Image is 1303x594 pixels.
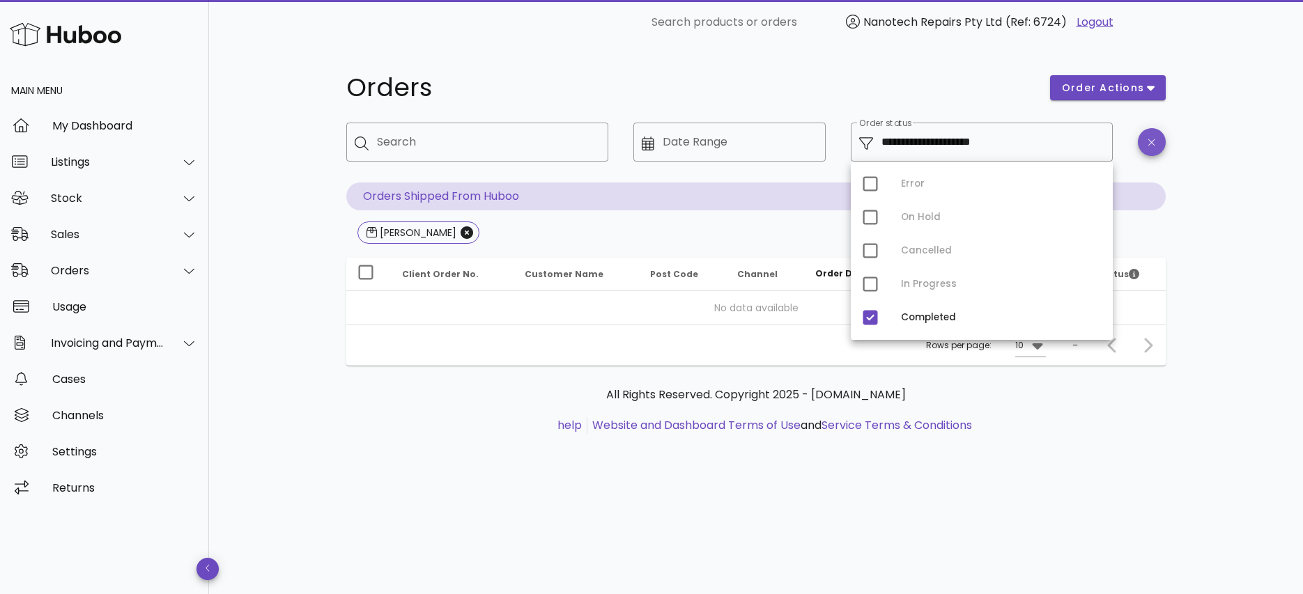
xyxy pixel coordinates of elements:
[557,417,582,433] a: help
[51,192,164,205] div: Stock
[901,312,1102,323] div: Completed
[592,417,801,433] a: Website and Dashboard Terms of Use
[51,264,164,277] div: Orders
[650,268,698,280] span: Post Code
[804,258,913,291] th: Order Date: Sorted descending. Activate to remove sorting.
[1005,14,1067,30] span: (Ref: 6724)
[52,445,198,458] div: Settings
[52,409,198,422] div: Channels
[357,386,1155,403] p: All Rights Reserved. Copyright 2025 - [DOMAIN_NAME]
[10,19,121,49] img: Huboo Logo
[52,373,198,386] div: Cases
[52,300,198,313] div: Usage
[51,336,164,350] div: Invoicing and Payments
[514,258,639,291] th: Customer Name
[461,226,473,239] button: Close
[402,268,479,280] span: Client Order No.
[525,268,603,280] span: Customer Name
[587,417,972,434] li: and
[863,14,1002,30] span: Nanotech Repairs Pty Ltd
[737,268,778,280] span: Channel
[1086,258,1166,291] th: Status
[346,291,1166,325] td: No data available
[1050,75,1166,100] button: order actions
[1097,268,1139,280] span: Status
[377,226,456,240] div: [PERSON_NAME]
[52,119,198,132] div: My Dashboard
[51,155,164,169] div: Listings
[859,118,911,129] label: Order status
[51,228,164,241] div: Sales
[726,258,804,291] th: Channel
[1061,81,1145,95] span: order actions
[346,75,1033,100] h1: Orders
[346,182,1166,210] p: Orders Shipped From Huboo
[815,267,868,279] span: Order Date
[52,481,198,494] div: Returns
[639,258,726,291] th: Post Code
[391,258,514,291] th: Client Order No.
[1015,339,1024,352] div: 10
[1072,339,1078,352] div: –
[822,417,972,433] a: Service Terms & Conditions
[1015,334,1046,357] div: 10Rows per page:
[1077,14,1113,31] a: Logout
[926,325,1046,366] div: Rows per page:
